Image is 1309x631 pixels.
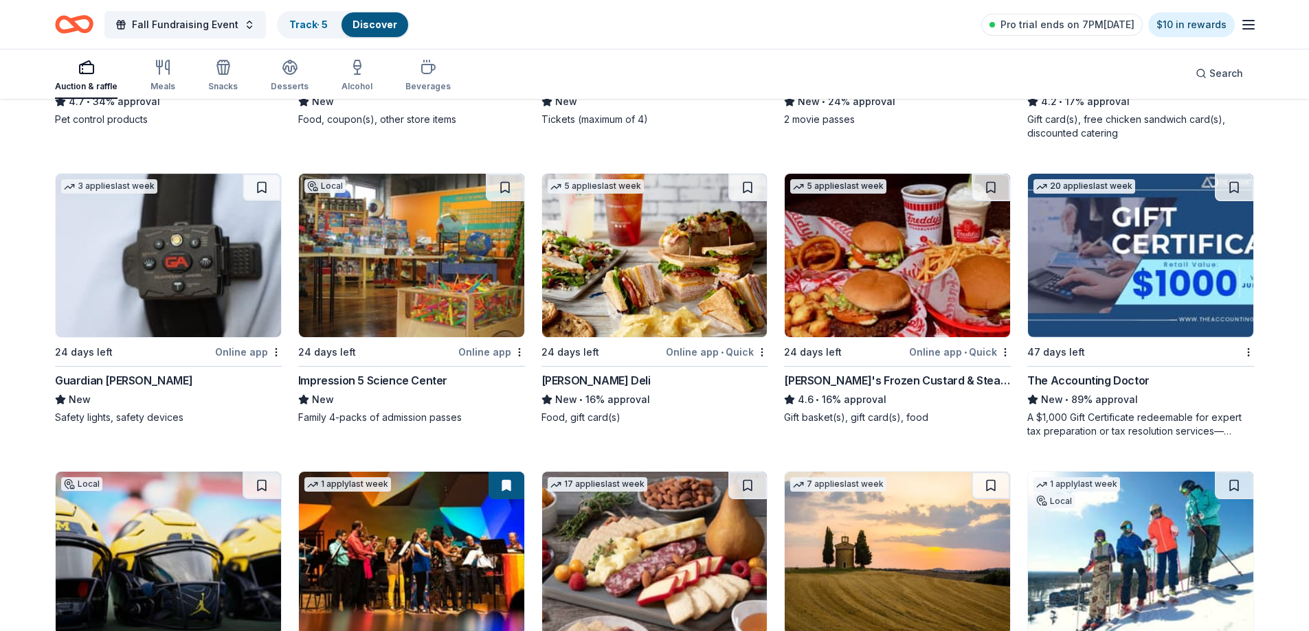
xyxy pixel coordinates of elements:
[1066,394,1069,405] span: •
[555,93,577,110] span: New
[541,173,768,424] a: Image for McAlister's Deli5 applieslast week24 days leftOnline app•Quick[PERSON_NAME] DeliNew•16%...
[55,81,118,92] div: Auction & raffle
[964,347,967,358] span: •
[1027,173,1254,438] a: Image for The Accounting Doctor20 applieslast week47 days leftThe Accounting DoctorNew•89% approv...
[1027,344,1085,360] div: 47 days left
[541,411,768,424] div: Food, gift card(s)
[1041,391,1063,408] span: New
[1041,93,1057,110] span: 4.2
[298,372,447,389] div: Impression 5 Science Center
[981,14,1143,36] a: Pro trial ends on 7PM[DATE]
[150,81,175,92] div: Meals
[132,16,238,33] span: Fall Fundraising Event
[785,174,1010,337] img: Image for Freddy's Frozen Custard & Steakburgers
[298,113,525,126] div: Food, coupon(s), other store items
[55,411,282,424] div: Safety lights, safety devices
[405,81,451,92] div: Beverages
[1148,12,1235,37] a: $10 in rewards
[1185,60,1254,87] button: Search
[1033,494,1075,508] div: Local
[277,11,410,38] button: Track· 5Discover
[299,174,524,337] img: Image for Impression 5 Science Center
[298,344,356,360] div: 24 days left
[790,477,886,492] div: 7 applies last week
[1027,391,1254,408] div: 89% approval
[816,394,820,405] span: •
[1027,411,1254,438] div: A $1,000 Gift Certificate redeemable for expert tax preparation or tax resolution services—recipi...
[784,411,1011,424] div: Gift basket(s), gift card(s), food
[909,343,1011,360] div: Online app Quick
[353,19,397,30] a: Discover
[798,391,814,408] span: 4.6
[69,93,85,110] span: 4.7
[784,391,1011,408] div: 16% approval
[1027,372,1150,389] div: The Accounting Doctor
[1033,179,1135,194] div: 20 applies last week
[458,343,525,360] div: Online app
[56,174,281,337] img: Image for Guardian Angel Device
[579,394,583,405] span: •
[666,343,768,360] div: Online app Quick
[1027,93,1254,110] div: 17% approval
[55,344,113,360] div: 24 days left
[784,93,1011,110] div: 24% approval
[823,96,826,107] span: •
[312,391,334,408] span: New
[312,93,334,110] span: New
[55,113,282,126] div: Pet control products
[61,477,102,491] div: Local
[790,179,886,194] div: 5 applies last week
[342,54,372,99] button: Alcohol
[784,113,1011,126] div: 2 movie passes
[784,372,1011,389] div: [PERSON_NAME]'s Frozen Custard & Steakburgers
[298,173,525,424] a: Image for Impression 5 Science CenterLocal24 days leftOnline appImpression 5 Science CenterNewFam...
[304,477,391,492] div: 1 apply last week
[150,54,175,99] button: Meals
[271,81,309,92] div: Desserts
[1000,16,1134,33] span: Pro trial ends on 7PM[DATE]
[798,93,820,110] span: New
[542,174,768,337] img: Image for McAlister's Deli
[271,54,309,99] button: Desserts
[104,11,266,38] button: Fall Fundraising Event
[548,477,647,492] div: 17 applies last week
[55,93,282,110] div: 34% approval
[721,347,724,358] span: •
[87,96,90,107] span: •
[405,54,451,99] button: Beverages
[541,372,651,389] div: [PERSON_NAME] Deli
[784,344,842,360] div: 24 days left
[55,372,192,389] div: Guardian [PERSON_NAME]
[541,113,768,126] div: Tickets (maximum of 4)
[541,391,768,408] div: 16% approval
[1060,96,1063,107] span: •
[215,343,282,360] div: Online app
[304,179,346,193] div: Local
[69,391,91,408] span: New
[61,179,157,194] div: 3 applies last week
[548,179,644,194] div: 5 applies last week
[784,173,1011,424] a: Image for Freddy's Frozen Custard & Steakburgers5 applieslast week24 days leftOnline app•Quick[PE...
[1209,65,1243,82] span: Search
[55,54,118,99] button: Auction & raffle
[55,8,93,41] a: Home
[342,81,372,92] div: Alcohol
[208,81,238,92] div: Snacks
[541,344,599,360] div: 24 days left
[1027,113,1254,140] div: Gift card(s), free chicken sandwich card(s), discounted catering
[55,173,282,424] a: Image for Guardian Angel Device3 applieslast week24 days leftOnline appGuardian [PERSON_NAME]NewS...
[298,411,525,424] div: Family 4-packs of admission passes
[555,391,577,408] span: New
[1033,477,1120,492] div: 1 apply last week
[1028,174,1253,337] img: Image for The Accounting Doctor
[289,19,328,30] a: Track· 5
[208,54,238,99] button: Snacks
